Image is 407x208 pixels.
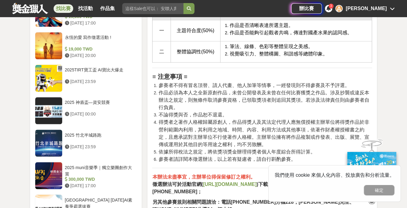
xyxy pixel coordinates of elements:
[159,28,164,33] span: 一
[203,181,257,187] strong: [URL][DOMAIN_NAME]
[158,149,315,154] span: 依據所得稅法之規定，將依獎項獎金辦理得獎者個人年度綜合所得計算。
[35,64,137,92] a: 2025TIRT寶工盃 AI寶比大爆走 [DATE] 23:59
[158,156,296,161] span: 參賽者請詳閱本徵選辦法，以上若有疑慮者，請自行斟酌參賽。
[152,174,255,179] strong: 本辦法未盡事宜，主辦單位得保留修訂之權利。
[230,51,328,56] span: 視覺吸引力、整體構圖、和諧感等總體印象。
[364,185,394,195] button: 確定
[65,52,135,59] div: [DATE] 20:00
[65,99,135,111] div: 2025 神盾盃—資安競賽
[65,46,135,52] div: 19,000 TWD
[158,90,369,110] span: 作品必須為本人之全新原創作品，未曾公開發表及未曾在任何比賽獲獎之作品。涉及抄襲或違反本辦法之規定，則無條件取消參賽資格，已領取獎項者則追回其獎項。若涉及法律責任則由參賽者自行負責。
[152,181,203,187] strong: 徵選辦法可於活動官網(
[158,83,349,88] span: 參賽者不得有冒名頂替、請人代畫、他人加筆等情事，一經發現則不得參賽及不予評選。
[275,172,394,178] span: 我們使用 cookie 來個人化內容、投放廣告和分析流量。
[65,176,135,182] div: 300,000 TWD
[158,119,369,147] span: 得獎者之著作人格權歸屬原創人，作品得獎人及其法定代理人應無償授權主辦單位將得獎作品於非營利範圍內利用，其利用之地域、時間、內容、利用方法或其他事項，依著作財產權授權書之約定，且應承諾對主辦單位不...
[65,78,135,85] div: [DATE] 23:59
[152,73,187,80] strong: ≡ 注意事項 ≡
[76,4,95,13] a: 找活動
[203,182,257,187] a: [URL][DOMAIN_NAME]
[65,34,135,46] div: 永恆的愛 寫作徵選活動 !
[65,164,135,176] div: 2025 muni音樂季｜獨立樂團創作大賞
[158,112,227,117] span: 不論得獎與否，作品恕不退還。
[35,97,137,124] a: 2025 神盾盃—資安競賽 [DATE] 00:00
[122,3,183,14] input: 這樣Sale也可以： 安聯人壽創意銷售法募集
[347,152,396,193] img: ff197300-f8ee-455f-a0ae-06a3645bc375.jpg
[65,20,135,26] div: [DATE] 17:00
[177,28,214,33] span: 主題符合度(50%)
[346,5,387,12] div: [PERSON_NAME]
[35,162,137,189] a: 2025 muni音樂季｜獨立樂團創作大賞 300,000 TWD [DATE] 17:00
[65,182,135,189] div: [DATE] 17:00
[98,4,117,13] a: 作品集
[54,4,73,13] a: 找比賽
[335,5,343,12] div: A
[65,111,135,117] div: [DATE] 00:00
[65,67,135,78] div: 2025TIRT寶工盃 AI寶比大爆走
[159,49,164,54] span: 二
[177,49,214,54] span: 整體協調性(50%)
[291,3,322,14] a: 辦比賽
[230,44,313,49] span: 筆法、線條、色彩等整體呈現之美感。
[65,143,135,150] div: [DATE] 23:59
[35,129,137,157] a: 2025 竹北半城路跑 [DATE] 23:59
[230,23,293,28] span: 作品是否清晰表達所選主題。
[230,30,352,35] span: 作品是否能夠引起觀者共鳴，傳達對國產水果的認同感。
[330,4,332,8] span: 3
[65,132,135,143] div: 2025 竹北半城路跑
[35,32,137,59] a: 永恆的愛 寫作徵選活動 ! 19,000 TWD [DATE] 20:00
